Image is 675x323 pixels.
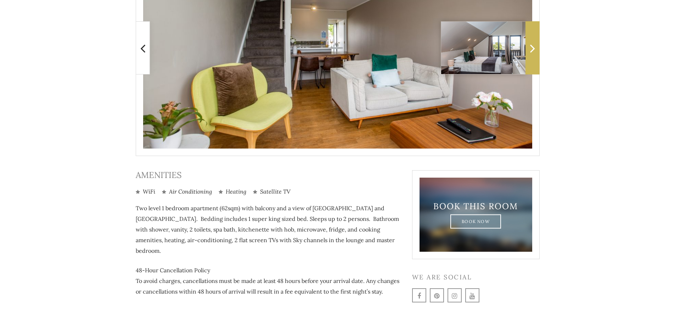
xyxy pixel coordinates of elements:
[136,265,401,297] p: 48-Hour Cancellation Policy To avoid charges, cancellations must be made at least 48 hours before...
[136,170,401,180] h3: Amenities
[136,188,155,196] li: WiFi
[412,273,540,281] h3: We are social
[219,188,246,196] li: Heating
[136,203,401,256] p: Two level 1 bedroom apartment (62sqm) with balcony and a view of [GEOGRAPHIC_DATA] and [GEOGRAPHI...
[162,188,212,196] li: Air Conditioning
[253,188,291,196] li: Satellite TV
[432,201,520,211] h3: Book This Room
[450,214,501,228] a: Book Now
